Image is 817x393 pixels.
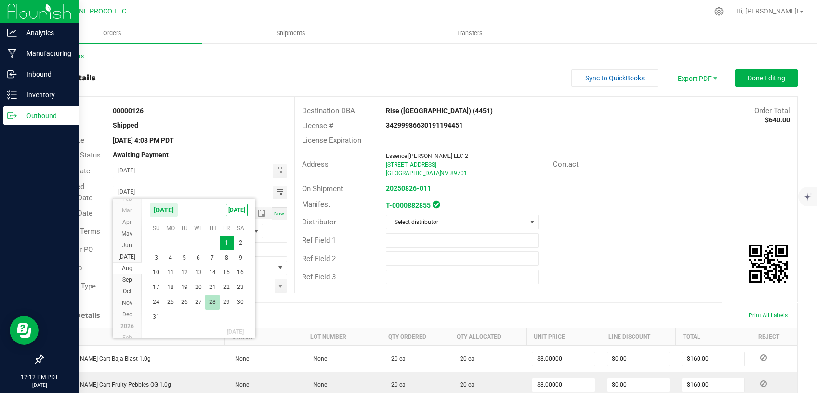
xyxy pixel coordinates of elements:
[220,236,234,250] span: 1
[220,295,234,310] td: Friday, August 29, 2025
[386,184,431,192] a: 20250826-011
[113,136,174,144] strong: [DATE] 4:08 PM PDT
[122,196,132,202] span: Feb
[230,381,249,388] span: None
[220,265,234,280] td: Friday, August 15, 2025
[302,136,361,144] span: License Expiration
[234,280,248,295] td: Saturday, August 23, 2025
[532,352,594,366] input: 0
[386,201,431,209] a: T-0000882855
[177,280,191,295] td: Tuesday, August 19, 2025
[749,245,788,283] qrcode: 00000126
[10,316,39,345] iframe: Resource center
[303,328,381,346] th: Lot Number
[90,29,134,38] span: Orders
[455,381,474,388] span: 20 ea
[163,280,177,295] span: 18
[113,107,144,115] strong: 00000126
[440,170,448,177] span: NV
[202,23,381,43] a: Shipments
[149,250,163,265] td: Sunday, August 3, 2025
[205,280,219,295] span: 21
[226,204,248,216] span: [DATE]
[163,250,177,265] td: Monday, August 4, 2025
[682,352,744,366] input: 0
[234,265,248,280] td: Saturday, August 16, 2025
[177,295,191,310] span: 26
[607,378,670,392] input: 0
[17,68,75,80] p: Inbound
[122,276,132,283] span: Sep
[149,310,163,325] td: Sunday, August 31, 2025
[177,295,191,310] td: Tuesday, August 26, 2025
[682,378,744,392] input: 0
[7,49,17,58] inline-svg: Manufacturing
[220,265,234,280] span: 15
[386,121,463,129] strong: 34299986630191194451
[749,245,788,283] img: Scan me!
[177,265,191,280] td: Tuesday, August 12, 2025
[191,265,205,280] td: Wednesday, August 13, 2025
[149,325,248,339] th: [DATE]
[122,219,132,225] span: Apr
[177,265,191,280] span: 12
[386,153,468,159] span: Essence [PERSON_NAME] LLC 2
[177,250,191,265] span: 5
[449,328,526,346] th: Qty Allocated
[163,280,177,295] td: Monday, August 18, 2025
[191,280,205,295] td: Wednesday, August 20, 2025
[532,378,594,392] input: 0
[302,160,329,169] span: Address
[302,121,333,130] span: License #
[149,221,163,236] th: Su
[381,23,559,43] a: Transfers
[381,328,449,346] th: Qty Ordered
[17,110,75,121] p: Outbound
[439,170,440,177] span: ,
[205,295,219,310] td: Thursday, August 28, 2025
[756,355,771,361] span: Reject Inventory
[302,218,336,226] span: Distributor
[302,236,336,245] span: Ref Field 1
[585,74,645,82] span: Sync to QuickBooks
[191,280,205,295] span: 20
[122,334,132,341] span: Feb
[234,295,248,310] span: 30
[220,250,234,265] td: Friday, August 8, 2025
[163,295,177,310] td: Monday, August 25, 2025
[149,280,163,295] td: Sunday, August 17, 2025
[177,280,191,295] span: 19
[607,352,670,366] input: 0
[264,29,318,38] span: Shipments
[308,381,327,388] span: None
[122,300,132,306] span: Nov
[191,250,205,265] span: 6
[234,295,248,310] td: Saturday, August 30, 2025
[526,328,601,346] th: Unit Price
[234,236,248,250] span: 2
[749,312,788,319] span: Print All Labels
[220,236,234,250] td: Friday, August 1, 2025
[113,121,138,129] strong: Shipped
[163,250,177,265] span: 4
[756,381,771,387] span: Reject Inventory
[7,90,17,100] inline-svg: Inventory
[163,221,177,236] th: Mo
[386,381,406,388] span: 20 ea
[205,280,219,295] td: Thursday, August 21, 2025
[668,69,725,87] li: Export PDF
[177,250,191,265] td: Tuesday, August 5, 2025
[751,328,797,346] th: Reject
[224,328,303,346] th: Strain
[119,253,135,260] span: [DATE]
[177,221,191,236] th: Tu
[7,28,17,38] inline-svg: Analytics
[302,184,343,193] span: On Shipment
[748,74,785,82] span: Done Editing
[120,323,134,329] span: 2026
[274,211,284,216] span: Now
[122,242,132,249] span: Jun
[234,236,248,250] td: Saturday, August 2, 2025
